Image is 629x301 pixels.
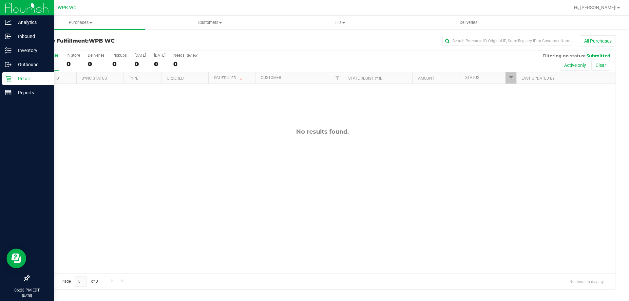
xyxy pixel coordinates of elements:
inline-svg: Analytics [5,19,11,26]
div: PickUps [112,53,127,58]
div: [DATE] [154,53,165,58]
a: Tills [275,16,404,29]
div: 0 [135,60,146,68]
p: Retail [11,75,51,83]
span: Page of 0 [56,276,103,287]
a: Deliveries [404,16,533,29]
div: In Store [67,53,80,58]
a: Last Updated By [522,76,555,81]
p: Analytics [11,18,51,26]
span: Submitted [586,53,610,58]
a: Amount [418,76,434,81]
a: Filter [332,72,343,84]
span: No items to display [564,276,609,286]
a: Customers [145,16,275,29]
span: Filtering on status: [543,53,585,58]
div: 0 [173,60,198,68]
inline-svg: Inbound [5,33,11,40]
p: Outbound [11,61,51,68]
button: Clear [591,60,610,71]
button: All Purchases [580,35,616,47]
a: State Registry ID [348,76,383,81]
a: Scheduled [214,76,244,80]
span: Tills [275,20,404,26]
inline-svg: Retail [5,75,11,82]
button: Active only [560,60,590,71]
span: Customers [145,20,274,26]
inline-svg: Reports [5,89,11,96]
div: No results found. [29,128,616,135]
span: WPB WC [58,5,76,10]
span: Purchases [16,20,145,26]
a: Purchases [16,16,145,29]
p: Reports [11,89,51,97]
p: Inbound [11,32,51,40]
p: 06:28 PM EDT [3,287,51,293]
div: 0 [67,60,80,68]
a: Type [129,76,138,81]
h3: Purchase Fulfillment: [29,38,224,44]
a: Ordered [167,76,184,81]
inline-svg: Outbound [5,61,11,68]
div: [DATE] [135,53,146,58]
a: Status [465,75,479,80]
a: Customer [261,75,281,80]
div: 0 [88,60,105,68]
div: 0 [154,60,165,68]
p: Inventory [11,47,51,54]
iframe: Resource center [7,249,26,268]
inline-svg: Inventory [5,47,11,54]
p: [DATE] [3,293,51,298]
a: Sync Status [82,76,107,81]
input: Search Purchase ID, Original ID, State Registry ID or Customer Name... [442,36,573,46]
div: 0 [112,60,127,68]
span: Hi, [PERSON_NAME]! [574,5,617,10]
span: Deliveries [451,20,486,26]
a: Filter [505,72,516,84]
div: Needs Review [173,53,198,58]
div: Deliveries [88,53,105,58]
span: WPB WC [89,38,115,44]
